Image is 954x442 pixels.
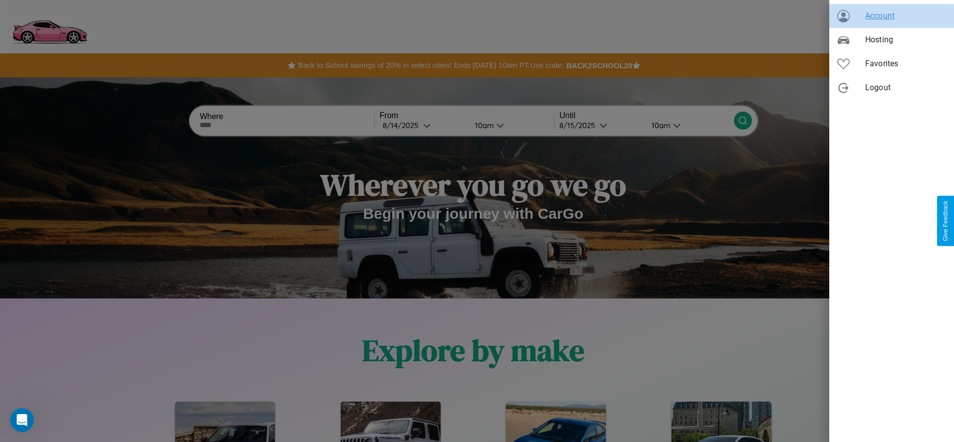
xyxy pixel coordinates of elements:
span: Hosting [865,34,946,46]
div: Give Feedback [942,201,949,241]
div: Logout [829,76,954,100]
div: Account [829,4,954,28]
span: Account [865,10,946,22]
span: Favorites [865,58,946,70]
span: Logout [865,82,946,94]
div: Hosting [829,28,954,52]
iframe: Intercom live chat [10,408,34,432]
div: Favorites [829,52,954,76]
